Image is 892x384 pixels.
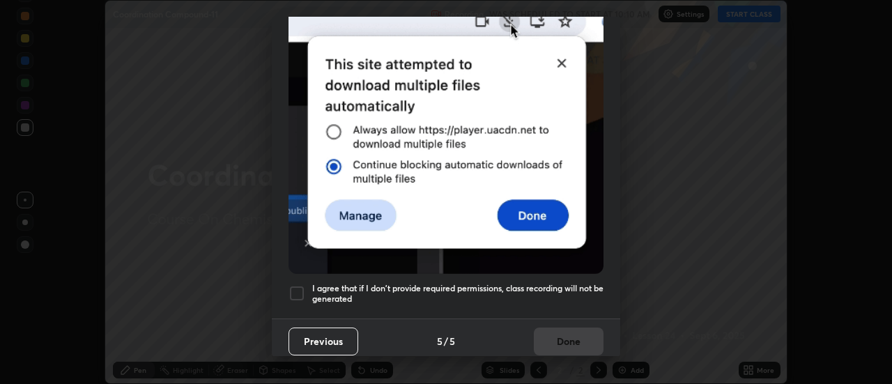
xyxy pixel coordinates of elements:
[449,334,455,348] h4: 5
[437,334,443,348] h4: 5
[312,283,603,305] h5: I agree that if I don't provide required permissions, class recording will not be generated
[444,334,448,348] h4: /
[289,328,358,355] button: Previous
